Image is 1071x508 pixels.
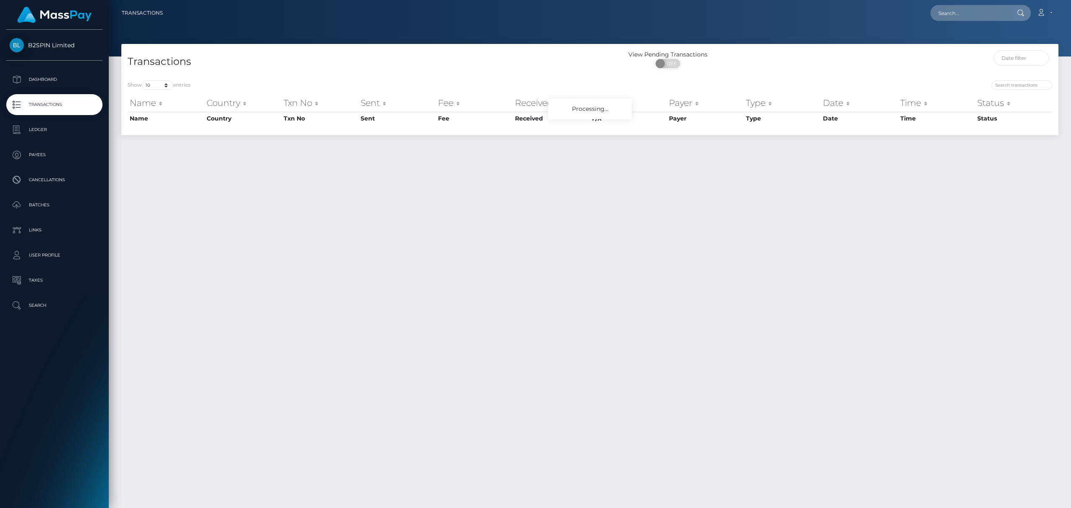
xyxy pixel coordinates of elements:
h4: Transactions [128,54,584,69]
th: Time [898,112,975,125]
p: Payees [10,149,99,161]
a: Search [6,295,102,316]
div: Processing... [548,99,632,119]
a: Transactions [122,4,163,22]
th: Fee [436,95,513,111]
img: MassPay Logo [17,7,92,23]
th: Time [898,95,975,111]
div: View Pending Transactions [590,50,746,59]
input: Search... [930,5,1009,21]
label: Show entries [128,80,190,90]
select: Showentries [142,80,173,90]
th: Type [744,95,821,111]
th: Country [205,112,282,125]
p: Dashboard [10,73,99,86]
th: Sent [359,112,436,125]
mh: Status [977,115,997,122]
a: Links [6,220,102,241]
a: Cancellations [6,169,102,190]
th: Date [821,112,898,125]
th: Sent [359,95,436,111]
span: OFF [660,59,681,68]
p: Taxes [10,274,99,287]
th: Received [513,95,590,111]
a: Taxes [6,270,102,291]
th: Name [128,112,205,125]
p: Batches [10,199,99,211]
p: Cancellations [10,174,99,186]
mh: Status [977,97,1004,108]
p: Links [10,224,99,236]
input: Search transactions [992,80,1052,90]
th: Date [821,95,898,111]
a: User Profile [6,245,102,266]
th: Fee [436,112,513,125]
p: Transactions [10,98,99,111]
a: Transactions [6,94,102,115]
p: Search [10,299,99,312]
th: Name [128,95,205,111]
th: Received [513,112,590,125]
th: Txn No [282,112,359,125]
p: Ledger [10,123,99,136]
th: Country [205,95,282,111]
a: Batches [6,195,102,216]
th: Payer [667,95,744,111]
p: User Profile [10,249,99,262]
th: Payer [667,112,744,125]
span: B2SPIN Limited [6,41,102,49]
th: Txn No [282,95,359,111]
th: Type [744,112,821,125]
a: Ledger [6,119,102,140]
a: Payees [6,144,102,165]
input: Date filter [994,50,1049,66]
a: Dashboard [6,69,102,90]
th: F/X [590,95,667,111]
img: B2SPIN Limited [10,38,24,52]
